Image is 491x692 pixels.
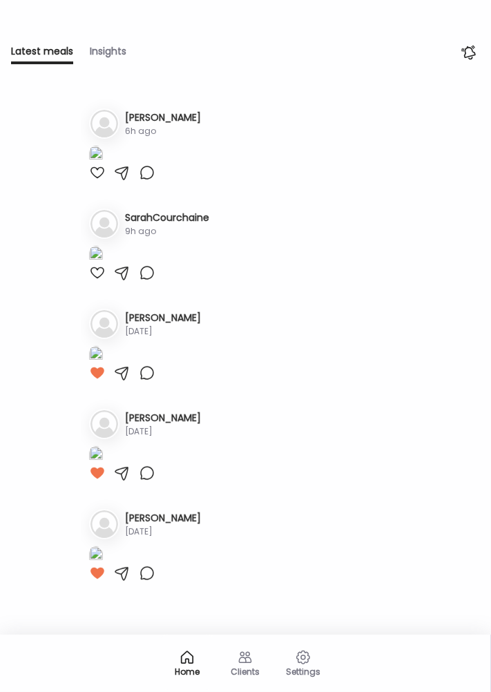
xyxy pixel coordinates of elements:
div: [DATE] [125,526,201,538]
div: 9h ago [125,225,209,238]
div: Home [162,667,212,676]
div: [DATE] [125,425,201,438]
div: [DATE] [125,325,201,338]
h3: [PERSON_NAME] [125,311,201,325]
img: bg-avatar-default.svg [90,410,118,438]
div: 6h ago [125,125,201,137]
h3: [PERSON_NAME] [125,110,201,125]
img: bg-avatar-default.svg [90,310,118,338]
h3: SarahCourchaine [125,211,209,225]
img: images%2FhLgsDsx2UhQ6buu9DM7v5OJ3XNf2%2FNWV3CytTo30M03OtZHdN%2FX7DFHoTa96yaoZeDDb0g_1080 [89,446,103,465]
img: bg-avatar-default.svg [90,210,118,238]
h3: [PERSON_NAME] [125,411,201,425]
div: Clients [220,667,270,676]
img: images%2FrvgBHp1UXlRQSUjdJVAP416hWvu1%2F04EsreXOkVGVzPlqUDV1%2FVi5FMf7pKu720mQ4Ux6F_1080 [89,346,103,365]
div: Latest meals [11,44,73,64]
img: images%2Fr6YHOISCm9Sm6hwMxPSOym7c9kJ2%2F0czfRTt2k95e4BfKTNz4%2Fiu9v9jxJlLsD4VHw0CKW_1080 [89,146,103,164]
img: images%2FEcmAnaeccnMUm0T3yKLgY3u0cfJ2%2FvsszY2WExLqagjwbXi0K%2FZBZJJ8TkZPCF6YsqpO5x_1080 [89,546,103,565]
img: images%2FN345xGscY9QbiKTkaTfBP0ANQ673%2FTbyYi8D10TCHm6rvojhe%2FgNcB2epHXb6vEtqDjfPN_1080 [89,246,103,265]
h3: [PERSON_NAME] [125,511,201,526]
img: bg-avatar-default.svg [90,510,118,538]
div: Insights [90,44,126,64]
div: Settings [278,667,328,676]
img: bg-avatar-default.svg [90,110,118,137]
